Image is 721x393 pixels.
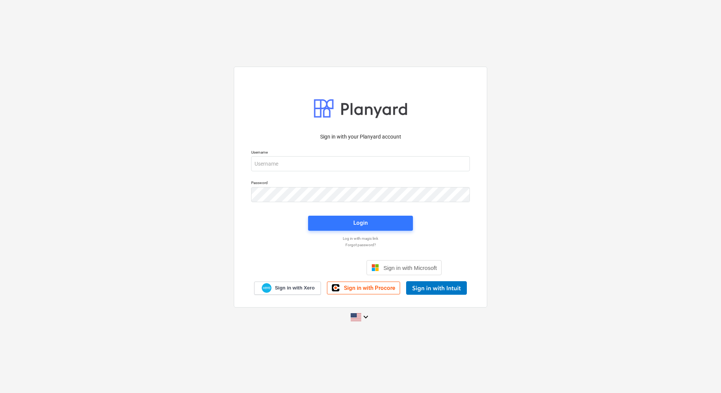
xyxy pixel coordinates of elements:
a: Sign in with Xero [254,282,321,295]
div: Login [353,218,368,228]
p: Sign in with your Planyard account [251,133,470,141]
a: Sign in with Procore [327,282,400,294]
span: Sign in with Xero [275,285,314,291]
img: Xero logo [262,283,272,293]
iframe: Chat Widget [683,357,721,393]
button: Login [308,216,413,231]
a: Log in with magic link [247,236,474,241]
span: Sign in with Procore [344,285,395,291]
a: Forgot password? [247,242,474,247]
input: Username [251,156,470,171]
i: keyboard_arrow_down [361,312,370,321]
span: Sign in with Microsoft [384,265,437,271]
img: Microsoft logo [371,264,379,271]
p: Username [251,150,470,156]
p: Password [251,180,470,187]
iframe: Poga Pierakstīties ar Google kontu [276,259,364,276]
